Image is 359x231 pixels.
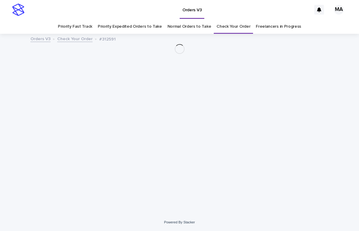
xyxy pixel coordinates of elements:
[256,19,301,34] a: Freelancers in Progress
[334,5,344,15] div: MA
[167,19,211,34] a: Normal Orders to Take
[30,35,51,42] a: Orders V3
[57,35,93,42] a: Check Your Order
[164,220,195,224] a: Powered By Stacker
[216,19,250,34] a: Check Your Order
[12,4,24,16] img: stacker-logo-s-only.png
[98,19,162,34] a: Priority Expedited Orders to Take
[58,19,92,34] a: Priority Fast Track
[99,35,116,42] p: #312591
